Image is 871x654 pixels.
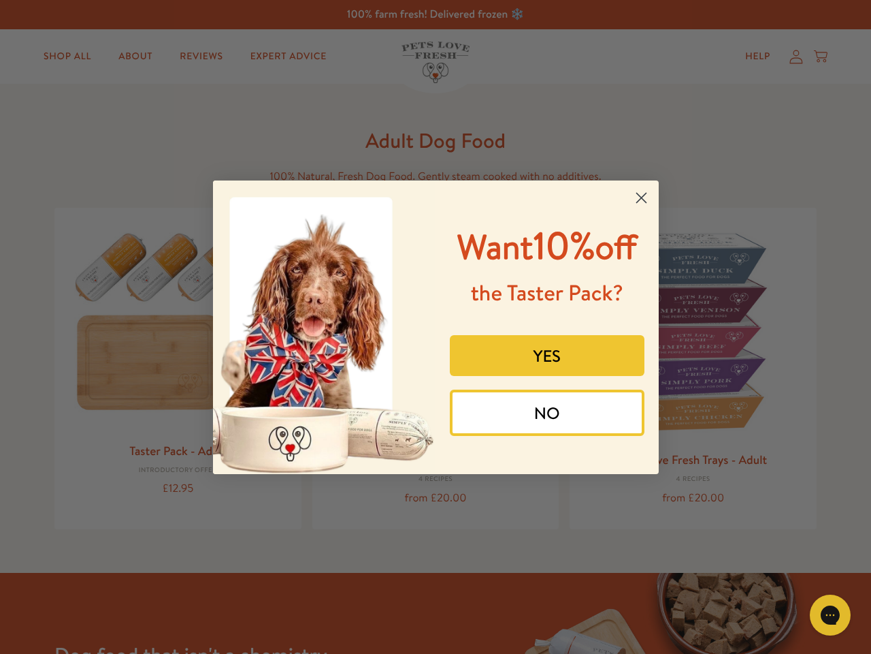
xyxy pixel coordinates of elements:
button: Close dialog [629,186,653,210]
button: NO [450,390,644,436]
span: Want [457,223,533,270]
img: 8afefe80-1ef6-417a-b86b-9520c2248d41.jpeg [213,181,436,474]
span: 10% [457,219,638,271]
span: off [595,223,637,270]
button: YES [450,335,644,376]
span: the Taster Pack? [471,278,623,308]
iframe: Gorgias live chat messenger [803,590,857,640]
